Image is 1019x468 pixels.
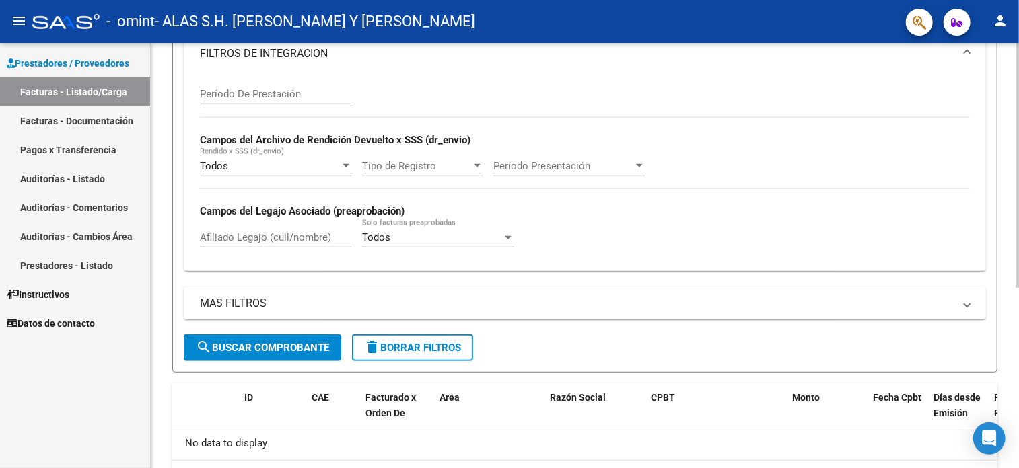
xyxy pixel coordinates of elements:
[172,426,997,460] div: No data to display
[362,160,471,172] span: Tipo de Registro
[244,392,253,403] span: ID
[196,339,212,355] mat-icon: search
[200,296,954,311] mat-panel-title: MAS FILTROS
[306,383,360,442] datatable-header-cell: CAE
[11,13,27,29] mat-icon: menu
[184,75,986,271] div: FILTROS DE INTEGRACION
[434,383,525,442] datatable-header-cell: Area
[544,383,645,442] datatable-header-cell: Razón Social
[184,287,986,319] mat-expansion-panel-header: MAS FILTROS
[651,392,675,403] span: CPBT
[873,392,921,403] span: Fecha Cpbt
[239,383,306,442] datatable-header-cell: ID
[992,13,1008,29] mat-icon: person
[200,160,228,172] span: Todos
[352,334,473,361] button: Borrar Filtros
[934,392,981,418] span: Días desde Emisión
[312,392,329,403] span: CAE
[184,334,341,361] button: Buscar Comprobante
[155,7,475,36] span: - ALAS S.H. [PERSON_NAME] Y [PERSON_NAME]
[787,383,868,442] datatable-header-cell: Monto
[7,287,69,302] span: Instructivos
[200,134,470,146] strong: Campos del Archivo de Rendición Devuelto x SSS (dr_envio)
[360,383,434,442] datatable-header-cell: Facturado x Orden De
[365,392,416,418] span: Facturado x Orden De
[493,160,633,172] span: Período Presentación
[7,56,129,71] span: Prestadores / Proveedores
[928,383,989,442] datatable-header-cell: Días desde Emisión
[645,383,787,442] datatable-header-cell: CPBT
[362,231,390,243] span: Todos
[7,316,95,331] span: Datos de contacto
[364,339,380,355] mat-icon: delete
[200,46,954,61] mat-panel-title: FILTROS DE INTEGRACION
[440,392,460,403] span: Area
[106,7,155,36] span: - omint
[792,392,820,403] span: Monto
[200,205,405,217] strong: Campos del Legajo Asociado (preaprobación)
[184,32,986,75] mat-expansion-panel-header: FILTROS DE INTEGRACION
[550,392,606,403] span: Razón Social
[364,342,461,354] span: Borrar Filtros
[973,422,1006,455] div: Open Intercom Messenger
[196,342,329,354] span: Buscar Comprobante
[868,383,928,442] datatable-header-cell: Fecha Cpbt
